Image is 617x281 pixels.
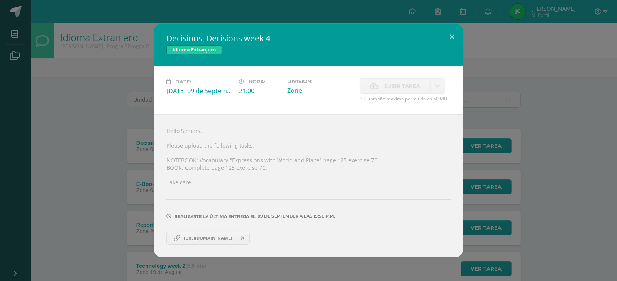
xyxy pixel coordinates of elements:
[287,86,354,95] div: Zone
[360,95,451,102] span: * El tamaño máximo permitido es 50 MB
[166,87,233,95] div: [DATE] 09 de September
[166,232,250,245] a: [URL][DOMAIN_NAME]
[360,78,430,94] label: La fecha de entrega ha expirado
[175,79,191,85] span: Date:
[154,114,463,257] div: Hello Seniors, Please upload the following tasks. NOTEBOOK: Vocabulary "Expressions with World an...
[180,235,236,241] span: [URL][DOMAIN_NAME]
[166,33,451,44] h2: Decisions, Decisions week 4
[166,45,222,54] span: Idioma Extranjero
[430,78,445,94] a: La fecha de entrega ha expirado
[236,234,249,242] span: Remover entrega
[249,79,265,85] span: Hora:
[175,214,256,219] span: Realizaste la última entrega el
[384,79,420,93] span: Subir tarea
[239,87,281,95] div: 21:00
[287,78,354,84] label: Division:
[441,24,463,50] button: Close (Esc)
